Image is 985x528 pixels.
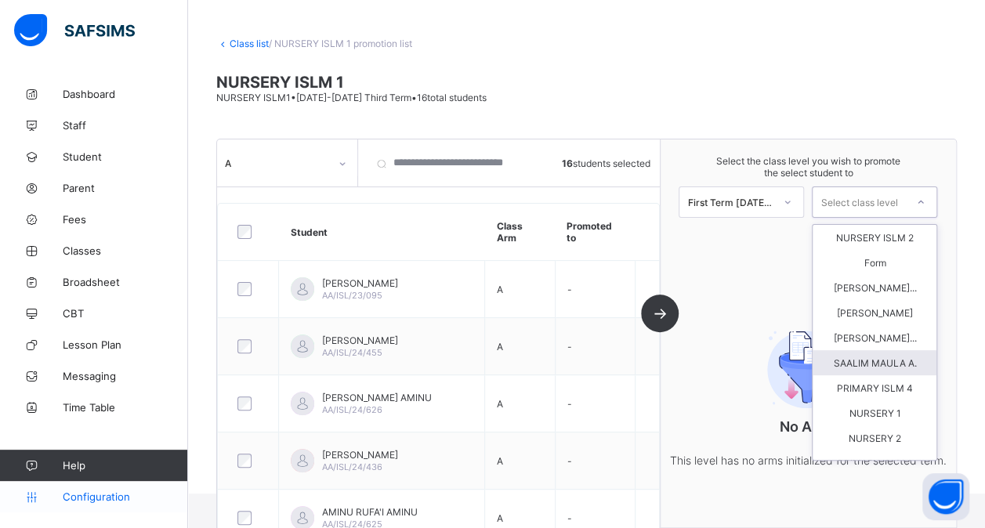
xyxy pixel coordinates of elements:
p: This level has no arms initialized for the selected term. [661,450,956,470]
span: AMINU RUFA'I AMINU [322,506,418,518]
span: NURSERY ISLM1 • [DATE]-[DATE] Third Term • 16 total students [216,92,487,103]
div: PRIMARY ISLM 1 [813,450,936,476]
span: A [497,341,503,353]
div: NURSERY 2 [813,425,936,450]
span: A [497,512,503,524]
div: Select class level [820,186,897,218]
span: CBT [63,307,188,320]
span: Fees [63,213,188,226]
div: First Term [DATE]-[DATE] [687,197,773,208]
span: Select the class level you wish to promote the select student to [676,155,940,179]
span: / NURSERY ISLM 1 promotion list [269,38,412,49]
span: Lesson Plan [63,338,188,351]
span: Configuration [63,490,187,503]
th: Promoted to [555,204,635,261]
span: - [567,512,572,524]
span: NURSERY ISLM 1 [216,73,957,92]
p: No Arms [661,418,956,435]
span: A [497,398,503,410]
th: Student [279,204,485,261]
b: 16 [562,157,573,169]
span: [PERSON_NAME] [322,277,398,289]
th: Class Arm [484,204,555,261]
span: Help [63,459,187,472]
span: [PERSON_NAME] [322,449,398,461]
img: filter.9c15f445b04ce8b7d5281b41737f44c2.svg [749,330,867,408]
span: - [567,398,572,410]
span: AA/ISL/24/455 [322,347,382,358]
div: PRIMARY ISLM 4 [813,375,936,400]
span: Broadsheet [63,276,188,288]
span: AA/ISL/23/095 [322,290,382,301]
span: Classes [63,244,188,257]
span: [PERSON_NAME] AMINU [322,392,432,403]
div: Form [813,250,936,275]
button: Open asap [922,473,969,520]
span: Staff [63,119,188,132]
span: AA/ISL/24/436 [322,461,382,472]
span: Parent [63,182,188,194]
div: [PERSON_NAME] [813,300,936,325]
span: A [497,455,503,467]
div: NURSERY ISLM 2 [813,225,936,250]
div: NURSERY 1 [813,400,936,425]
span: - [567,455,572,467]
span: students selected [562,157,650,169]
div: [PERSON_NAME]... [813,325,936,350]
div: No Arms [661,288,956,501]
span: [PERSON_NAME] [322,335,398,346]
span: Student [63,150,188,163]
span: Dashboard [63,88,188,100]
div: [PERSON_NAME]... [813,275,936,300]
span: - [567,341,572,353]
div: A [225,157,329,169]
span: Time Table [63,401,188,414]
a: Class list [230,38,269,49]
span: Messaging [63,370,188,382]
span: A [497,284,503,295]
img: safsims [14,14,135,47]
div: SAALIM MAULA A. [813,350,936,375]
span: - [567,284,572,295]
span: AA/ISL/24/626 [322,404,382,415]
